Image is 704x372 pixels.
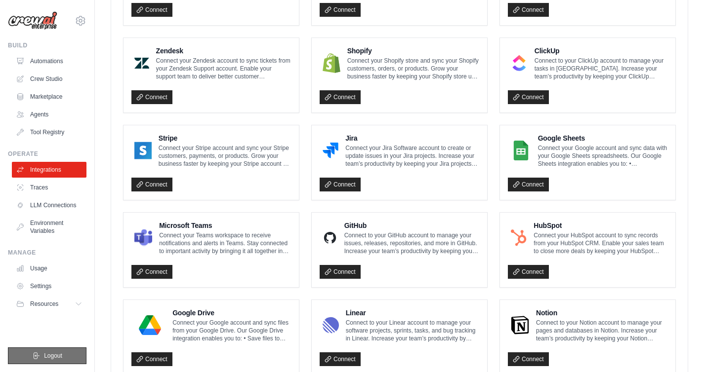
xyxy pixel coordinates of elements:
h4: Stripe [159,133,291,143]
img: Microsoft Teams Logo [134,228,152,248]
h4: Jira [345,133,479,143]
p: Connect to your GitHub account to manage your issues, releases, repositories, and more in GitHub.... [344,231,479,255]
p: Connect your Google account and sync files from your Google Drive. Our Google Drive integration e... [172,319,291,342]
a: Connect [131,90,172,104]
img: Zendesk Logo [134,53,149,73]
h4: Zendesk [156,46,291,56]
a: LLM Connections [12,197,86,213]
a: Connect [508,178,549,191]
h4: GitHub [344,221,479,230]
img: ClickUp Logo [511,53,528,73]
h4: Microsoft Teams [159,221,291,230]
h4: HubSpot [534,221,667,230]
div: Widget de chat [655,325,704,372]
p: Connect to your Notion account to manage your pages and databases in Notion. Increase your team’s... [536,319,667,342]
a: Connect [131,265,172,279]
div: Manage [8,249,86,257]
a: Connect [131,3,172,17]
button: Logout [8,347,86,364]
a: Connect [508,90,549,104]
img: HubSpot Logo [511,228,527,248]
p: Connect your HubSpot account to sync records from your HubSpot CRM. Enable your sales team to clo... [534,231,667,255]
h4: Shopify [347,46,479,56]
h4: Google Drive [172,308,291,318]
a: Connect [320,265,361,279]
a: Environment Variables [12,215,86,239]
div: Operate [8,150,86,158]
a: Usage [12,260,86,276]
a: Settings [12,278,86,294]
span: Resources [30,300,58,308]
a: Connect [320,352,361,366]
img: Google Drive Logo [134,315,166,335]
button: Resources [12,296,86,312]
a: Connect [508,265,549,279]
p: Connect your Jira Software account to create or update issues in your Jira projects. Increase you... [345,144,479,168]
a: Connect [131,352,172,366]
p: Connect to your ClickUp account to manage your tasks in [GEOGRAPHIC_DATA]. Increase your team’s p... [535,57,667,80]
p: Connect your Stripe account and sync your Stripe customers, payments, or products. Grow your busi... [159,144,291,168]
a: Automations [12,53,86,69]
img: Stripe Logo [134,141,152,160]
img: Shopify Logo [323,53,340,73]
p: Connect your Teams workspace to receive notifications and alerts in Teams. Stay connected to impo... [159,231,291,255]
p: Connect your Google account and sync data with your Google Sheets spreadsheets. Our Google Sheets... [538,144,667,168]
a: Traces [12,180,86,195]
a: Connect [320,178,361,191]
img: Linear Logo [323,315,339,335]
a: Connect [320,90,361,104]
p: Connect to your Linear account to manage your software projects, sprints, tasks, and bug tracking... [346,319,479,342]
a: Marketplace [12,89,86,105]
h4: Google Sheets [538,133,667,143]
a: Connect [508,352,549,366]
h4: Notion [536,308,667,318]
h4: Linear [346,308,479,318]
iframe: Chat Widget [655,325,704,372]
div: Build [8,41,86,49]
img: GitHub Logo [323,228,337,248]
p: Connect your Shopify store and sync your Shopify customers, orders, or products. Grow your busine... [347,57,479,80]
img: Notion Logo [511,315,529,335]
a: Connect [320,3,361,17]
span: Logout [44,352,62,360]
a: Integrations [12,162,86,178]
img: Google Sheets Logo [511,141,531,160]
a: Agents [12,107,86,122]
a: Connect [508,3,549,17]
a: Tool Registry [12,124,86,140]
a: Crew Studio [12,71,86,87]
img: Jira Logo [323,141,338,160]
img: Logo [8,11,57,30]
a: Connect [131,178,172,191]
p: Connect your Zendesk account to sync tickets from your Zendesk Support account. Enable your suppo... [156,57,291,80]
h4: ClickUp [535,46,667,56]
